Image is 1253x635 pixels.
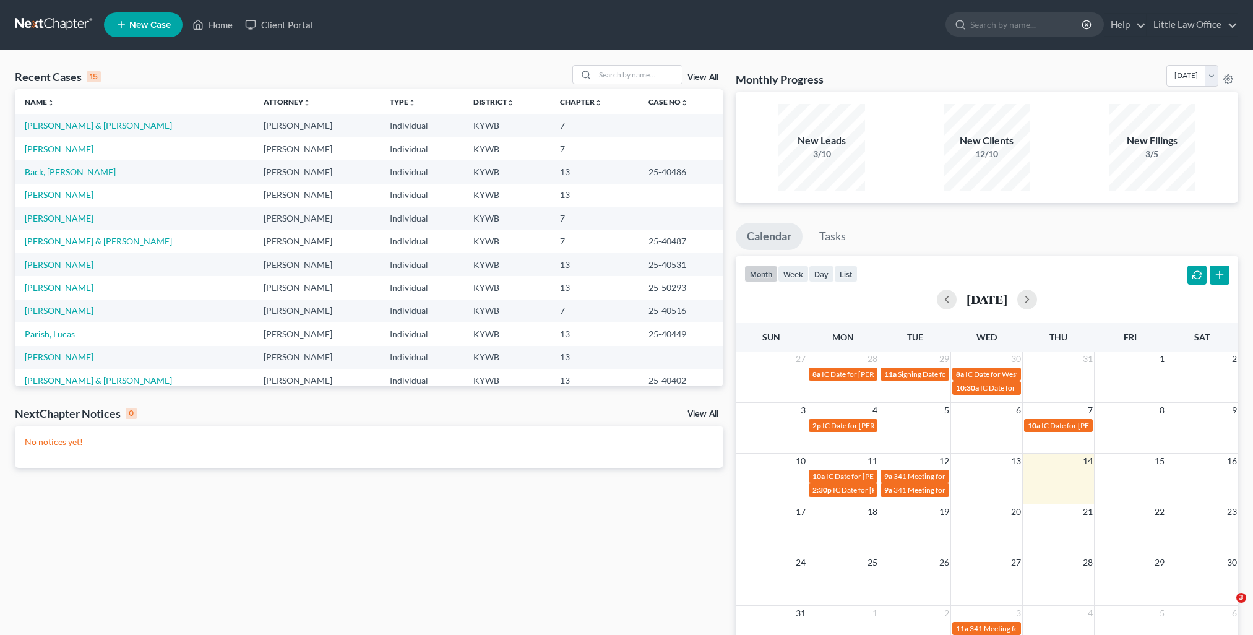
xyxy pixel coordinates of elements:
[380,322,463,345] td: Individual
[239,14,319,36] a: Client Portal
[463,160,550,183] td: KYWB
[550,322,639,345] td: 13
[871,403,879,418] span: 4
[866,504,879,519] span: 18
[812,369,820,379] span: 8a
[1158,352,1166,366] span: 1
[834,266,858,282] button: list
[1087,403,1094,418] span: 7
[380,114,463,137] td: Individual
[1010,504,1022,519] span: 20
[254,346,380,369] td: [PERSON_NAME]
[380,369,463,392] td: Individual
[560,97,602,106] a: Chapterunfold_more
[303,99,311,106] i: unfold_more
[893,485,1070,495] span: 341 Meeting for [PERSON_NAME] & [PERSON_NAME]
[25,120,172,131] a: [PERSON_NAME] & [PERSON_NAME]
[778,134,865,148] div: New Leads
[639,253,723,276] td: 25-40531
[126,408,137,419] div: 0
[970,624,1081,633] span: 341 Meeting for [PERSON_NAME]
[25,329,75,339] a: Parish, Lucas
[1158,403,1166,418] span: 8
[1082,352,1094,366] span: 31
[1104,14,1146,36] a: Help
[833,485,928,495] span: IC Date for [PERSON_NAME]
[25,144,93,154] a: [PERSON_NAME]
[390,97,416,106] a: Typeunfold_more
[254,114,380,137] td: [PERSON_NAME]
[550,346,639,369] td: 13
[408,99,416,106] i: unfold_more
[254,160,380,183] td: [PERSON_NAME]
[550,184,639,207] td: 13
[254,300,380,322] td: [PERSON_NAME]
[25,436,713,448] p: No notices yet!
[1028,421,1040,430] span: 10a
[822,421,917,430] span: IC Date for [PERSON_NAME]
[463,184,550,207] td: KYWB
[595,99,602,106] i: unfold_more
[254,207,380,230] td: [PERSON_NAME]
[550,276,639,299] td: 13
[884,485,892,495] span: 9a
[550,137,639,160] td: 7
[380,253,463,276] td: Individual
[463,322,550,345] td: KYWB
[380,137,463,160] td: Individual
[1226,504,1238,519] span: 23
[15,406,137,421] div: NextChapter Notices
[794,454,807,469] span: 10
[25,213,93,223] a: [PERSON_NAME]
[648,97,688,106] a: Case Nounfold_more
[254,322,380,345] td: [PERSON_NAME]
[778,266,809,282] button: week
[794,352,807,366] span: 27
[25,375,172,386] a: [PERSON_NAME] & [PERSON_NAME]
[1041,421,1136,430] span: IC Date for [PERSON_NAME]
[1226,454,1238,469] span: 16
[550,230,639,253] td: 7
[639,160,723,183] td: 25-40486
[938,504,950,519] span: 19
[380,207,463,230] td: Individual
[938,555,950,570] span: 26
[736,72,824,87] h3: Monthly Progress
[1015,403,1022,418] span: 6
[1049,332,1067,342] span: Thu
[893,472,1005,481] span: 341 Meeting for [PERSON_NAME]
[254,137,380,160] td: [PERSON_NAME]
[254,253,380,276] td: [PERSON_NAME]
[254,184,380,207] td: [PERSON_NAME]
[25,352,93,362] a: [PERSON_NAME]
[866,555,879,570] span: 25
[1231,403,1238,418] span: 9
[87,71,101,82] div: 15
[980,383,1075,392] span: IC Date for [PERSON_NAME]
[1236,593,1246,603] span: 3
[976,332,997,342] span: Wed
[812,472,825,481] span: 10a
[1010,555,1022,570] span: 27
[812,421,821,430] span: 2p
[1153,454,1166,469] span: 15
[1087,606,1094,621] span: 4
[380,276,463,299] td: Individual
[463,369,550,392] td: KYWB
[1015,606,1022,621] span: 3
[762,332,780,342] span: Sun
[1010,352,1022,366] span: 30
[550,300,639,322] td: 7
[639,276,723,299] td: 25-50293
[473,97,514,106] a: Districtunfold_more
[808,223,857,250] a: Tasks
[871,606,879,621] span: 1
[550,207,639,230] td: 7
[944,134,1030,148] div: New Clients
[25,166,116,177] a: Back, [PERSON_NAME]
[639,300,723,322] td: 25-40516
[380,300,463,322] td: Individual
[956,369,964,379] span: 8a
[254,230,380,253] td: [PERSON_NAME]
[907,332,923,342] span: Tue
